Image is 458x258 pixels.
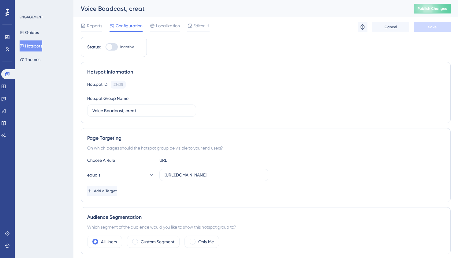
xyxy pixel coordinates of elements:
div: Page Targeting [87,135,444,142]
span: equals [87,171,100,179]
div: Status: [87,43,101,51]
button: Add a Target [87,186,117,196]
div: Audience Segmentation [87,214,444,221]
span: Save [428,25,437,29]
input: yourwebsite.com/path [165,172,263,178]
span: Inactive [120,44,134,49]
span: Add a Target [94,188,117,193]
span: Localization [156,22,180,29]
div: URL [159,157,227,164]
button: equals [87,169,155,181]
button: Save [414,22,451,32]
div: Hotspot Group Name [87,95,128,102]
div: Which segment of the audience would you like to show this hotspot group to? [87,223,444,231]
div: ENGAGEMENT [20,15,43,20]
button: Themes [20,54,40,65]
span: Cancel [385,25,397,29]
div: Voice Boadcast, creat [81,4,399,13]
button: Guides [20,27,39,38]
label: Custom Segment [141,238,174,245]
button: Publish Changes [414,4,451,13]
div: Hotspot Information [87,68,444,76]
button: Hotspots [20,40,42,51]
input: Type your Hotspot Group Name here [92,107,191,114]
div: On which pages should the hotspot group be visible to your end users? [87,144,444,152]
div: Choose A Rule [87,157,155,164]
span: Configuration [116,22,143,29]
span: Editor [193,22,205,29]
label: All Users [101,238,117,245]
div: 23425 [114,82,123,87]
div: Hotspot ID: [87,81,108,89]
button: Cancel [372,22,409,32]
span: Reports [87,22,102,29]
label: Only Me [198,238,214,245]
